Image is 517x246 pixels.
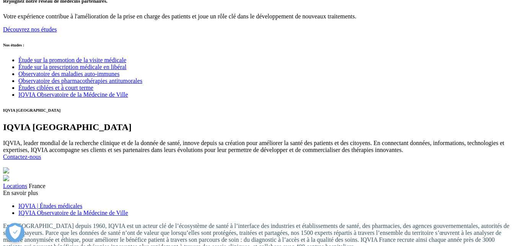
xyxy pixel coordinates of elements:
span: En savoir plus [3,190,38,197]
span: France [29,183,46,190]
a: Études ciblées et à court terme [18,84,93,91]
a: Observatoire des pharmacothérapies antitumorales [18,78,142,84]
a: Étude sur la prescription médicale en libéral [18,64,127,70]
h6: Nos études : [3,43,514,47]
img: 081_casual-meeting-around-laptop.jpg [3,176,9,182]
a: IQVIA Observatoire de la Médecine de Ville [18,91,128,98]
img: defaultaccentmidheroimage.png [3,160,9,167]
a: Étude sur la promotion de la visite médicale [18,57,126,63]
img: 081_casual-meeting-around-laptop.jpg [3,168,9,174]
a: IQVIA | Études médicales [18,203,82,210]
a: Découvrez nos études [3,26,57,33]
h6: IQVIA [GEOGRAPHIC_DATA] [3,108,514,112]
a: Contactez-nous [3,154,41,160]
h1: IQVIA [GEOGRAPHIC_DATA] [3,122,514,132]
div: IQVIA, leader mondial de la recherche clinique et de la donnée de santé, innove depuis sa créatio... [3,140,514,154]
a: IQVIA Observatoire de la Médecine de Ville [18,210,128,217]
p: Votre expérience contribue à l'amélioration de la prise en charge des patients et joue un rôle cl... [3,13,514,20]
a: Observatoire des maladies auto-immunes [18,71,119,77]
a: Locations [3,183,27,190]
button: Open Preferences [5,223,24,242]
